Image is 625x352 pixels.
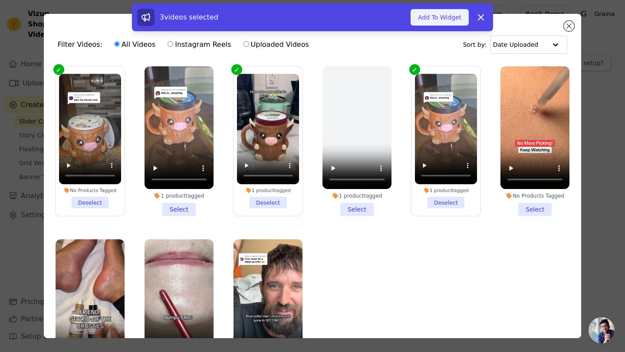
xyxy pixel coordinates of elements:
[237,187,299,193] div: 1 product tagged
[415,187,477,193] div: 1 product tagged
[160,13,218,21] span: 3 videos selected
[167,39,231,50] label: Instagram Reels
[322,192,391,199] div: 1 product tagged
[145,192,214,199] div: 1 product tagged
[589,317,615,343] div: Open chat
[500,192,569,199] div: No Products Tagged
[243,39,309,50] label: Uploaded Videos
[114,39,156,50] label: All Videos
[59,187,121,193] div: No Products Tagged
[411,9,469,26] button: Add To Widget
[58,35,314,55] div: Filter Videos:
[463,36,568,54] div: Sort by:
